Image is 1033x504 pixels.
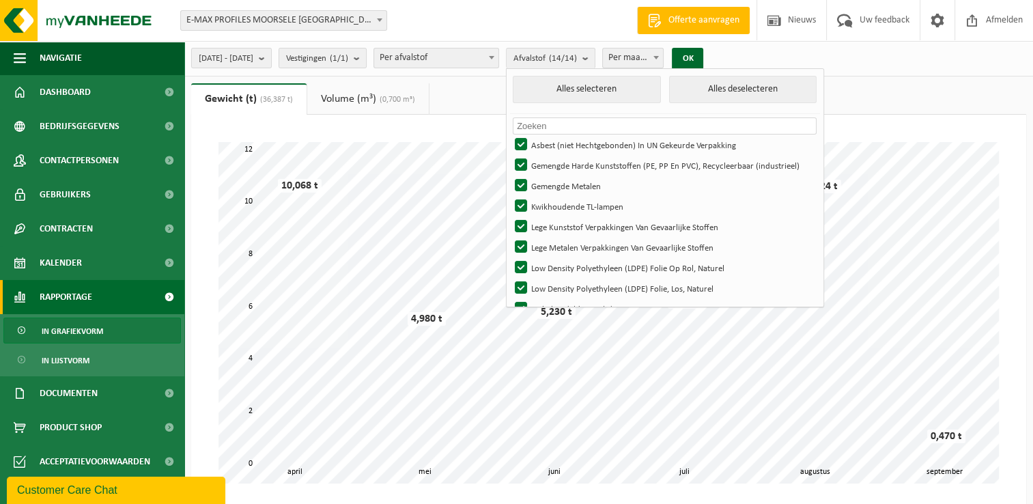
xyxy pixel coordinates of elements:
[3,347,181,373] a: In lijstvorm
[512,155,816,176] label: Gemengde Harde Kunststoffen (PE, PP En PVC), Recycleerbaar (industrieel)
[408,312,446,326] div: 4,980 t
[376,96,415,104] span: (0,700 m³)
[513,48,577,69] span: Afvalstof
[40,280,92,314] span: Rapportage
[42,348,89,374] span: In lijstvorm
[637,7,750,34] a: Offerte aanvragen
[180,10,387,31] span: E-MAX PROFILES MOORSELE NV - MOORSELE
[512,237,816,257] label: Lege Metalen Verpakkingen Van Gevaarlijke Stoffen
[40,41,82,75] span: Navigatie
[7,474,228,504] iframe: chat widget
[672,48,703,70] button: OK
[512,176,816,196] label: Gemengde Metalen
[512,298,816,319] label: Onbehandeld Hout (A)
[512,278,816,298] label: Low Density Polyethyleen (LDPE) Folie, Los, Naturel
[278,179,322,193] div: 10,068 t
[40,212,93,246] span: Contracten
[373,48,499,68] span: Per afvalstof
[40,75,91,109] span: Dashboard
[286,48,348,69] span: Vestigingen
[669,76,817,103] button: Alles deselecteren
[665,14,743,27] span: Offerte aanvragen
[513,117,817,135] input: Zoeken
[40,410,102,445] span: Product Shop
[513,76,660,103] button: Alles selecteren
[549,54,577,63] count: (14/14)
[927,430,965,443] div: 0,470 t
[512,196,816,216] label: Kwikhoudende TL-lampen
[191,48,272,68] button: [DATE] - [DATE]
[330,54,348,63] count: (1/1)
[512,216,816,237] label: Lege Kunststof Verpakkingen Van Gevaarlijke Stoffen
[506,48,595,68] button: Afvalstof(14/14)
[374,48,498,68] span: Per afvalstof
[603,48,664,68] span: Per maand
[40,246,82,280] span: Kalender
[512,257,816,278] label: Low Density Polyethyleen (LDPE) Folie Op Rol, Naturel
[40,143,119,178] span: Contactpersonen
[40,376,98,410] span: Documenten
[257,96,293,104] span: (36,387 t)
[602,48,664,68] span: Per maand
[279,48,367,68] button: Vestigingen(1/1)
[40,445,150,479] span: Acceptatievoorwaarden
[3,318,181,344] a: In grafiekvorm
[181,11,386,30] span: E-MAX PROFILES MOORSELE NV - MOORSELE
[537,305,576,319] div: 5,230 t
[40,178,91,212] span: Gebruikers
[307,83,429,115] a: Volume (m³)
[199,48,253,69] span: [DATE] - [DATE]
[512,135,816,155] label: Asbest (niet Hechtgebonden) In UN Gekeurde Verpakking
[40,109,119,143] span: Bedrijfsgegevens
[191,83,307,115] a: Gewicht (t)
[42,318,103,344] span: In grafiekvorm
